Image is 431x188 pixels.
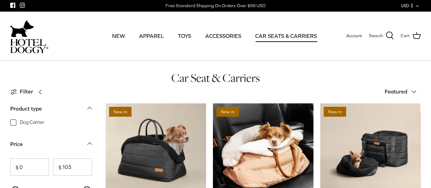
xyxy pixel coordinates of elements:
[10,139,92,154] a: Price
[385,84,421,99] button: Featured
[133,24,170,47] a: APPAREL
[346,32,362,40] a: Account
[10,140,23,149] div: Price
[385,88,407,95] span: Featured
[10,39,48,53] img: hoteldoggycom
[369,31,394,40] a: Search
[20,3,25,8] a: Instagram
[10,3,15,8] a: Facebook
[346,33,362,38] span: Account
[324,107,346,117] span: New in
[10,104,42,113] div: Product type
[11,164,19,170] span: $
[53,164,62,170] span: $
[10,103,92,119] a: Product type
[172,24,197,47] a: TOYS
[216,107,239,117] span: New in
[166,1,265,11] a: Free Standard Shipping On Orders Over $99 USD
[53,158,92,176] input: To
[20,119,44,126] span: Dog Carrier
[369,32,383,40] span: Search
[10,158,49,176] input: From
[166,3,265,9] div: Free Standard Shipping On Orders Over $99 USD
[10,18,34,39] img: dog-icon.svg
[10,84,47,100] a: Filter
[101,24,328,47] div: Primary navigation
[401,31,421,40] a: Cart
[20,87,33,96] span: Filter
[10,18,48,53] a: hoteldoggycom
[109,107,132,117] span: New in
[401,32,410,40] span: Cart
[10,71,421,85] h1: Car Seat & Carriers
[199,24,247,47] a: ACCESSORIES
[106,24,131,47] a: NEW
[249,24,323,47] a: CAR SEATS & CARRIERS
